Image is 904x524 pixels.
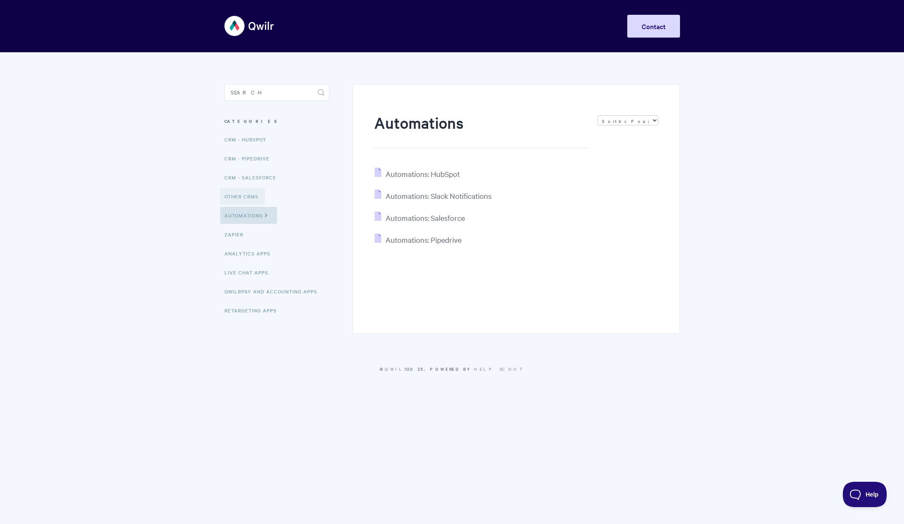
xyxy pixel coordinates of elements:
[224,283,324,300] a: QwilrPay and Accounting Apps
[374,112,588,148] h1: Automations
[386,235,461,244] span: Automations: Pipedrive
[386,191,491,201] span: Automations: Slack Notifications
[375,169,460,179] a: Automations: HubSpot
[224,169,283,186] a: CRM - Salesforce
[375,213,465,223] a: Automations: Salesforce
[220,188,265,205] a: Other CRMs
[843,482,887,507] iframe: Toggle Customer Support
[224,226,250,243] a: Zapier
[224,84,329,101] input: Search
[224,264,275,281] a: Live Chat Apps
[386,169,460,179] span: Automations: HubSpot
[597,115,658,125] select: Page reloads on selection
[224,131,273,148] a: CRM - HubSpot
[627,15,680,38] a: Contact
[385,366,407,372] a: Qwilr
[430,366,525,372] span: Powered by
[224,302,283,319] a: Retargeting Apps
[375,191,491,201] a: Automations: Slack Notifications
[474,366,525,372] a: Help Scout
[224,10,275,42] img: Qwilr Help Center
[220,207,277,224] a: Automations
[224,365,680,373] p: © 2025.
[375,235,461,244] a: Automations: Pipedrive
[386,213,465,223] span: Automations: Salesforce
[224,114,329,129] h3: Categories
[224,150,276,167] a: CRM - Pipedrive
[224,245,277,262] a: Analytics Apps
